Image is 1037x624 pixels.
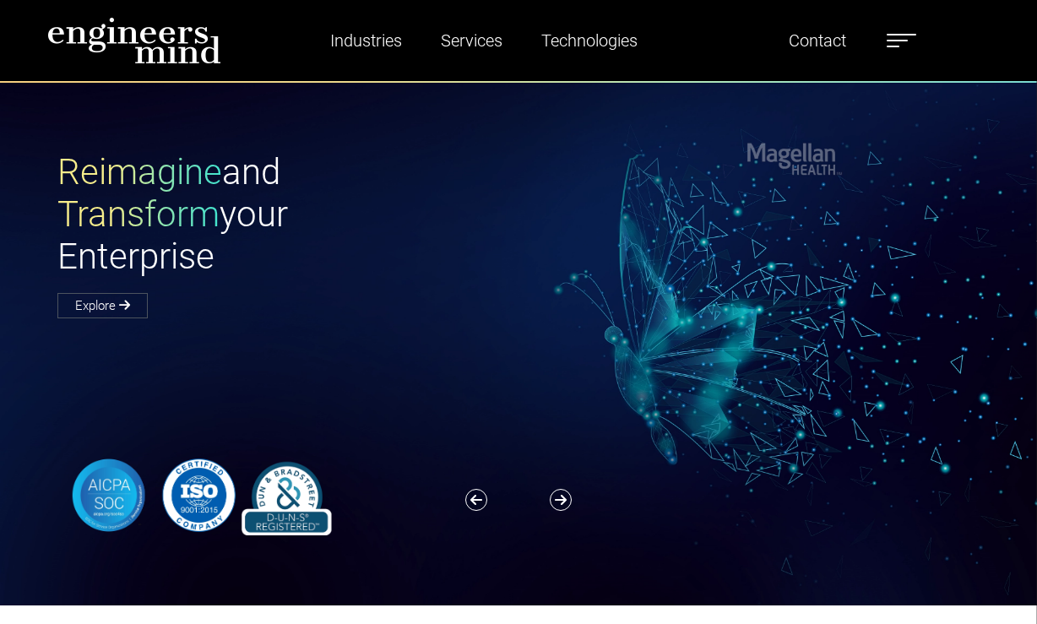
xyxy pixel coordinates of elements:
h1: and your Enterprise [57,151,518,279]
a: Explore [57,293,148,318]
img: logo [47,17,221,64]
a: Technologies [535,21,644,60]
span: Reimagine [57,151,222,193]
a: Industries [323,21,409,60]
span: Transform [57,193,220,235]
a: Services [434,21,509,60]
a: Contact [782,21,853,60]
img: banner-logo [57,455,339,535]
